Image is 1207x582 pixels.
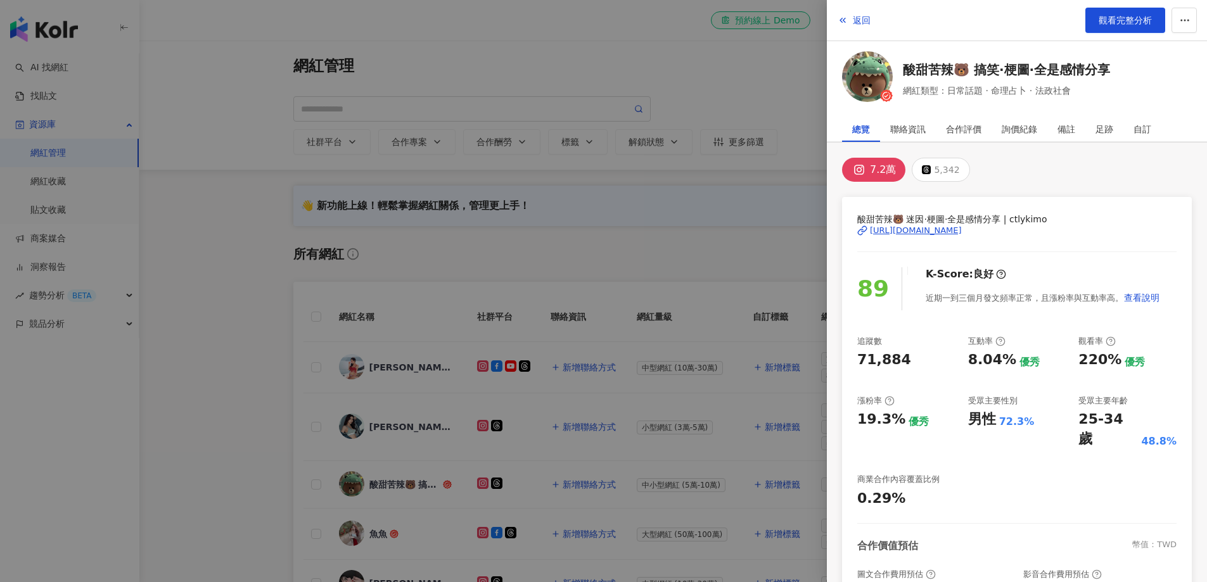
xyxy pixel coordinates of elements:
div: 72.3% [999,415,1035,429]
div: 0.29% [857,489,905,509]
div: 備註 [1057,117,1075,142]
span: 返回 [853,15,871,25]
button: 7.2萬 [842,158,905,182]
div: 男性 [968,410,996,429]
a: KOL Avatar [842,51,893,106]
div: 合作價值預估 [857,539,918,553]
div: 總覽 [852,117,870,142]
div: 8.04% [968,350,1016,370]
div: 220% [1078,350,1121,370]
div: 5,342 [934,161,959,179]
div: 漲粉率 [857,395,895,407]
a: [URL][DOMAIN_NAME] [857,225,1177,236]
div: 25-34 歲 [1078,410,1138,449]
div: 優秀 [1019,355,1040,369]
button: 返回 [837,8,871,33]
div: 受眾主要性別 [968,395,1018,407]
div: 48.8% [1141,434,1177,448]
div: 幣值：TWD [1132,539,1177,553]
div: 優秀 [1125,355,1145,369]
div: 追蹤數 [857,336,882,347]
div: 89 [857,271,889,307]
div: 71,884 [857,350,911,370]
a: 酸甜苦辣🐻 搞笑·梗圖·全是感情分享 [903,61,1110,79]
div: 優秀 [909,415,929,429]
div: 圖文合作費用預估 [857,569,936,580]
button: 查看說明 [1123,285,1160,310]
div: 合作評價 [946,117,981,142]
span: 酸甜苦辣🐻 迷因·梗圖·全是感情分享 | ctlykimo [857,212,1177,226]
img: KOL Avatar [842,51,893,102]
div: K-Score : [926,267,1006,281]
div: 7.2萬 [870,161,896,179]
div: 商業合作內容覆蓋比例 [857,474,940,485]
div: 自訂 [1134,117,1151,142]
div: 19.3% [857,410,905,429]
div: 影音合作費用預估 [1023,569,1102,580]
span: 觀看完整分析 [1099,15,1152,25]
div: 觀看率 [1078,336,1116,347]
a: 觀看完整分析 [1085,8,1165,33]
div: 良好 [973,267,993,281]
div: 互動率 [968,336,1006,347]
div: 受眾主要年齡 [1078,395,1128,407]
div: 詢價紀錄 [1002,117,1037,142]
span: 查看說明 [1124,293,1159,303]
div: 聯絡資訊 [890,117,926,142]
div: [URL][DOMAIN_NAME] [870,225,962,236]
div: 足跡 [1095,117,1113,142]
div: 近期一到三個月發文頻率正常，且漲粉率與互動率高。 [926,285,1160,310]
button: 5,342 [912,158,969,182]
span: 網紅類型：日常話題 · 命理占卜 · 法政社會 [903,84,1110,98]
